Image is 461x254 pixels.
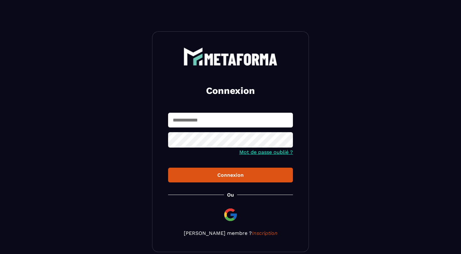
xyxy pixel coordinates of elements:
img: logo [183,47,278,66]
button: Connexion [168,168,293,182]
img: google [223,207,238,222]
a: Mot de passe oublié ? [239,149,293,155]
a: Inscription [252,230,278,236]
p: [PERSON_NAME] membre ? [168,230,293,236]
p: Ou [227,192,234,198]
a: logo [168,47,293,66]
h2: Connexion [176,84,285,97]
div: Connexion [173,172,288,178]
